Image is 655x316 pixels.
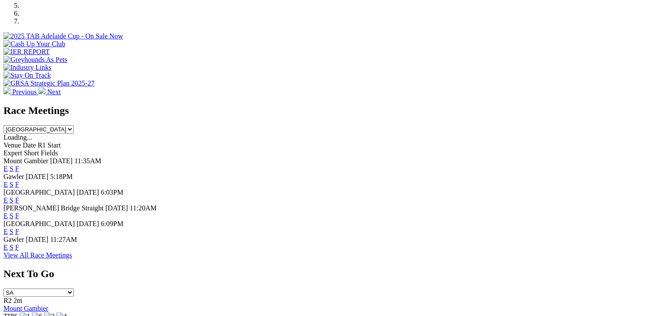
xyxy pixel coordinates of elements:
span: Previous [12,88,37,96]
img: Industry Links [3,64,52,72]
span: R2 [3,297,12,304]
span: 11:35AM [74,157,101,165]
a: E [3,228,8,235]
span: Short [24,149,39,157]
span: Venue [3,141,21,149]
a: F [15,212,19,220]
span: 6:09PM [101,220,124,227]
a: E [3,196,8,204]
span: Date [23,141,36,149]
span: [DATE] [50,157,73,165]
img: Greyhounds As Pets [3,56,67,64]
a: E [3,212,8,220]
span: 6:03PM [101,189,124,196]
span: [DATE] [26,173,49,180]
img: IER REPORT [3,48,50,56]
span: [DATE] [76,220,99,227]
a: E [3,165,8,172]
span: Mount Gambier [3,157,49,165]
a: S [10,196,14,204]
a: Previous [3,88,38,96]
img: 2025 TAB Adelaide Cup - On Sale Now [3,32,123,40]
a: View All Race Meetings [3,251,72,259]
a: S [10,244,14,251]
span: [GEOGRAPHIC_DATA] [3,189,75,196]
span: 5:18PM [50,173,73,180]
span: [PERSON_NAME] Bridge Straight [3,204,104,212]
img: Stay On Track [3,72,51,79]
a: Mount Gambier [3,305,49,312]
h2: Next To Go [3,268,652,280]
span: [DATE] [105,204,128,212]
a: F [15,196,19,204]
span: Gawler [3,173,24,180]
a: S [10,228,14,235]
a: F [15,244,19,251]
span: [GEOGRAPHIC_DATA] [3,220,75,227]
span: 11:27AM [50,236,77,243]
span: 11:20AM [130,204,157,212]
a: F [15,181,19,188]
a: S [10,165,14,172]
a: F [15,228,19,235]
a: F [15,165,19,172]
h2: Race Meetings [3,105,652,117]
span: [DATE] [26,236,49,243]
span: Expert [3,149,22,157]
span: 2m [14,297,22,304]
img: chevron-left-pager-white.svg [3,87,10,94]
img: Cash Up Your Club [3,40,65,48]
span: R1 Start [38,141,61,149]
span: Gawler [3,236,24,243]
a: Next [38,88,61,96]
img: GRSA Strategic Plan 2025-27 [3,79,94,87]
span: Fields [41,149,58,157]
a: S [10,181,14,188]
img: chevron-right-pager-white.svg [38,87,45,94]
a: E [3,181,8,188]
span: Next [47,88,61,96]
a: S [10,212,14,220]
a: E [3,244,8,251]
span: Loading... [3,134,32,141]
span: [DATE] [76,189,99,196]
